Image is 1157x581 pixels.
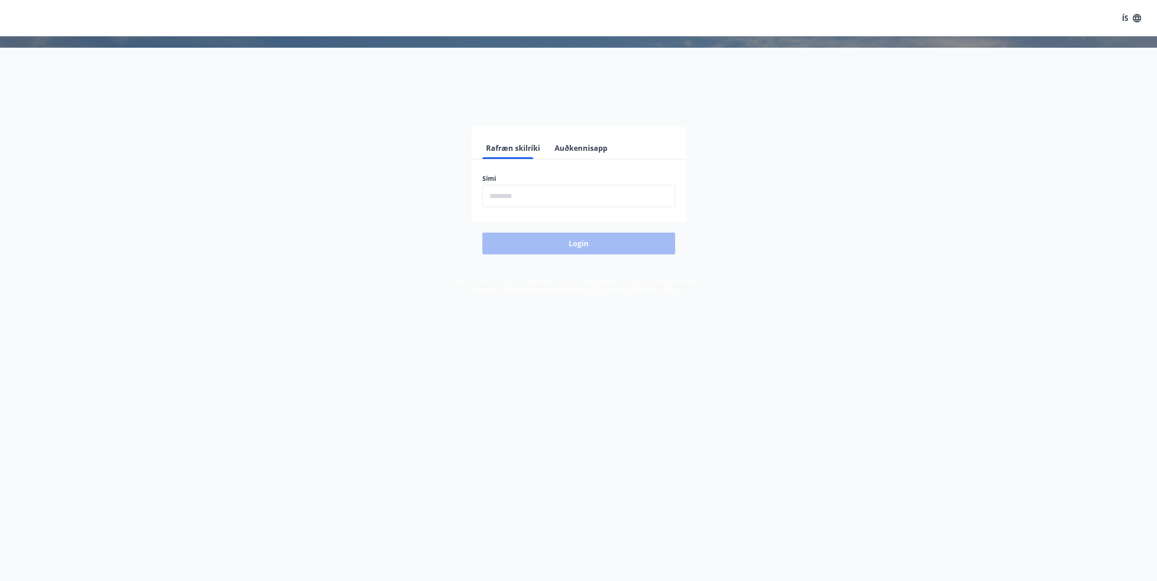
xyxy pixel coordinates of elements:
h1: Félagavefur, Félag flugmálastarfsmanna Ríkisins [262,55,895,89]
button: ÍS [1117,10,1146,26]
span: Með því að skrá þig inn samþykkir þú að upplýsingar um þig séu meðhöndlaðar í samræmi við Félag f... [455,276,702,294]
button: Auðkennisapp [551,137,611,159]
button: Rafræn skilríki [482,137,544,159]
span: Vinsamlegast skráðu þig inn með rafrænum skilríkjum eða Auðkennisappi. [436,97,721,108]
a: Persónuverndarstefna [509,285,577,294]
label: Sími [482,174,675,183]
